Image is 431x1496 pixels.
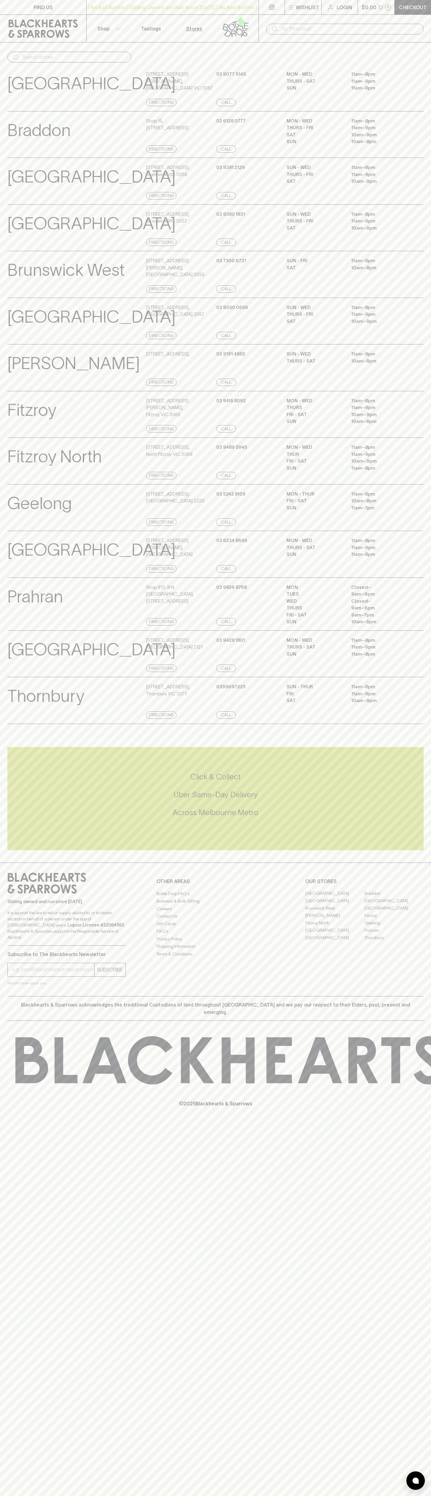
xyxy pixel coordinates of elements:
[351,397,407,404] p: 11am – 8pm
[287,605,342,612] p: THURS
[7,980,126,986] p: We will never spam you
[216,118,246,125] p: 02 6128 0777
[287,85,342,92] p: SUN
[146,683,189,697] p: [STREET_ADDRESS] , Thornbury VIC 3071
[364,927,424,934] a: Prahran
[364,919,424,927] a: Geelong
[216,257,246,264] p: 03 7300 6721
[351,537,407,544] p: 11am – 8pm
[146,665,177,672] a: Directions
[7,910,126,940] p: It is against the law to sell or supply alcohol to, or to obtain alcohol on behalf of a person un...
[146,145,177,153] a: Directions
[7,807,424,818] h5: Across Melbourne Metro
[287,304,342,311] p: SUN - WED
[146,711,177,719] a: Directions
[351,138,407,145] p: 10am – 8pm
[7,164,176,190] p: [GEOGRAPHIC_DATA]
[146,472,177,479] a: Directions
[364,934,424,942] a: Thornbury
[351,690,407,698] p: 11am – 9pm
[351,85,407,92] p: 11am – 8pm
[157,950,275,958] a: Terms & Conditions
[216,518,236,526] a: Call
[351,618,407,625] p: 10am – 5pm
[351,131,407,139] p: 10am – 9pm
[7,304,176,330] p: [GEOGRAPHIC_DATA]
[399,4,427,11] p: Checkout
[157,913,275,920] a: Contact Us
[287,218,342,225] p: THURS - FRI
[287,544,342,551] p: THURS - SAT
[216,491,246,498] p: 03 5242 8109
[351,404,407,411] p: 11am – 9pm
[351,697,407,704] p: 10am – 9pm
[287,397,342,404] p: MON - WED
[287,124,342,131] p: THURS - FRI
[305,934,364,942] a: [GEOGRAPHIC_DATA]
[413,1478,419,1484] img: bubble-icon
[287,71,342,78] p: MON - WED
[146,192,177,199] a: Directions
[146,518,177,526] a: Directions
[7,899,126,905] p: Sibling owned and run since [DATE]
[362,4,376,11] p: $0.00
[287,411,342,418] p: FRI - SAT
[287,651,342,658] p: SUN
[287,598,342,605] p: WED
[216,565,236,573] a: Call
[34,4,53,11] p: FIND US
[146,239,177,246] a: Directions
[7,747,424,850] div: Call to action block
[7,584,63,609] p: Prahran
[287,318,342,325] p: SAT
[146,565,177,573] a: Directions
[305,897,364,905] a: [GEOGRAPHIC_DATA]
[146,425,177,432] a: Directions
[146,257,215,278] p: [STREET_ADDRESS][PERSON_NAME] , [GEOGRAPHIC_DATA] 3055
[351,605,407,612] p: 9am – 6pm
[216,192,236,199] a: Call
[146,379,177,386] a: Directions
[216,71,246,78] p: 03 9077 5145
[287,458,342,465] p: FRI - SAT
[287,690,342,698] p: Fri
[287,171,342,178] p: THURS - FRI
[7,790,424,800] h5: Uber Same-Day Delivery
[97,966,123,973] p: SUBSCRIBE
[305,890,364,897] a: [GEOGRAPHIC_DATA]
[364,912,424,919] a: Fitzroy
[216,239,236,246] a: Call
[287,257,342,264] p: SUN - FRI
[287,311,342,318] p: THURS - FRI
[216,665,236,672] a: Call
[351,584,407,591] p: Closed –
[287,404,342,411] p: THURS
[287,118,342,125] p: MON - WED
[287,358,342,365] p: THURS - SAT
[216,397,246,404] p: 03 9415 8092
[287,491,342,498] p: MON - THUR
[157,943,275,950] a: Shipping Information
[351,591,407,598] p: 9am – 6pm
[351,178,407,185] p: 10am – 9pm
[146,637,203,651] p: [STREET_ADDRESS] , [GEOGRAPHIC_DATA] 3121
[216,683,246,690] p: 0399697225
[216,711,236,719] a: Call
[351,71,407,78] p: 11am – 8pm
[287,78,342,85] p: THURS - SAT
[351,78,407,85] p: 11am – 9pm
[7,397,56,423] p: Fitzroy
[351,612,407,619] p: 9am – 7pm
[157,878,275,885] p: OTHER AREAS
[351,118,407,125] p: 11am – 8pm
[351,551,407,558] p: 11am – 8pm
[351,465,407,472] p: 11am – 8pm
[146,618,177,625] a: Directions
[287,584,342,591] p: MON
[287,612,342,619] p: FRI - SAT
[287,264,342,271] p: SAT
[216,584,247,591] p: 03 9826 8768
[287,505,342,512] p: SUN
[186,25,202,32] p: Stores
[287,537,342,544] p: MON - WED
